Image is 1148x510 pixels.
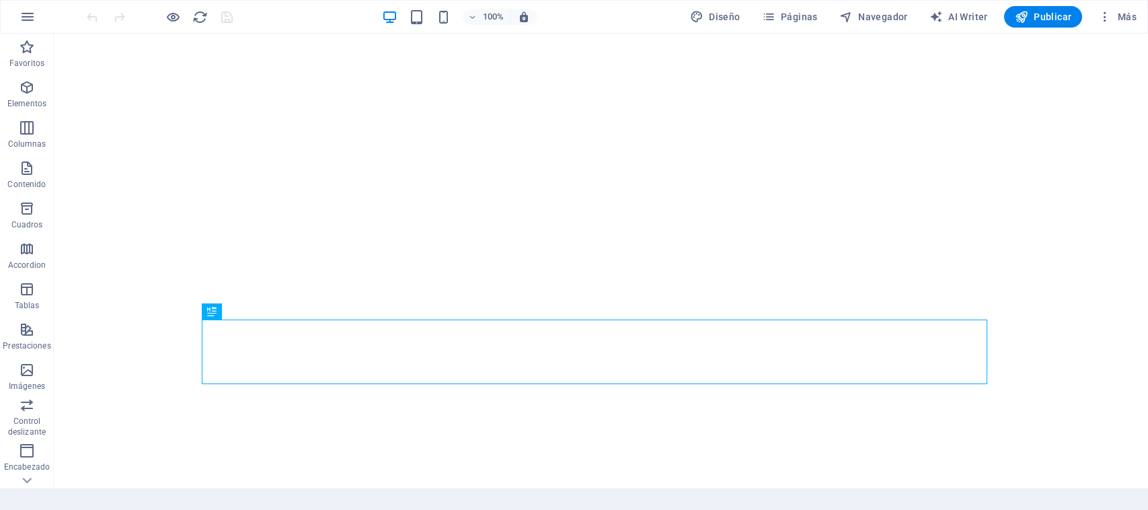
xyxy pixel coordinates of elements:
span: Más [1098,10,1137,24]
button: Diseño [685,6,746,28]
p: Encabezado [4,462,50,472]
button: reload [192,9,208,25]
p: Favoritos [9,58,44,69]
p: Accordion [8,260,46,270]
span: AI Writer [929,10,988,24]
p: Columnas [8,139,46,149]
button: Publicar [1004,6,1083,28]
button: AI Writer [924,6,993,28]
i: Al redimensionar, ajustar el nivel de zoom automáticamente para ajustarse al dispositivo elegido. [518,11,530,23]
span: Publicar [1015,10,1072,24]
button: Más [1093,6,1142,28]
button: Navegador [834,6,913,28]
p: Prestaciones [3,340,50,351]
button: Páginas [757,6,823,28]
p: Imágenes [9,381,45,392]
button: Haz clic para salir del modo de previsualización y seguir editando [165,9,181,25]
p: Cuadros [11,219,43,230]
h6: 100% [483,9,504,25]
span: Diseño [690,10,740,24]
button: 100% [463,9,510,25]
span: Navegador [839,10,908,24]
span: Páginas [762,10,818,24]
p: Tablas [15,300,40,311]
i: Volver a cargar página [192,9,208,25]
div: Diseño (Ctrl+Alt+Y) [685,6,746,28]
p: Elementos [7,98,46,109]
p: Contenido [7,179,46,190]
